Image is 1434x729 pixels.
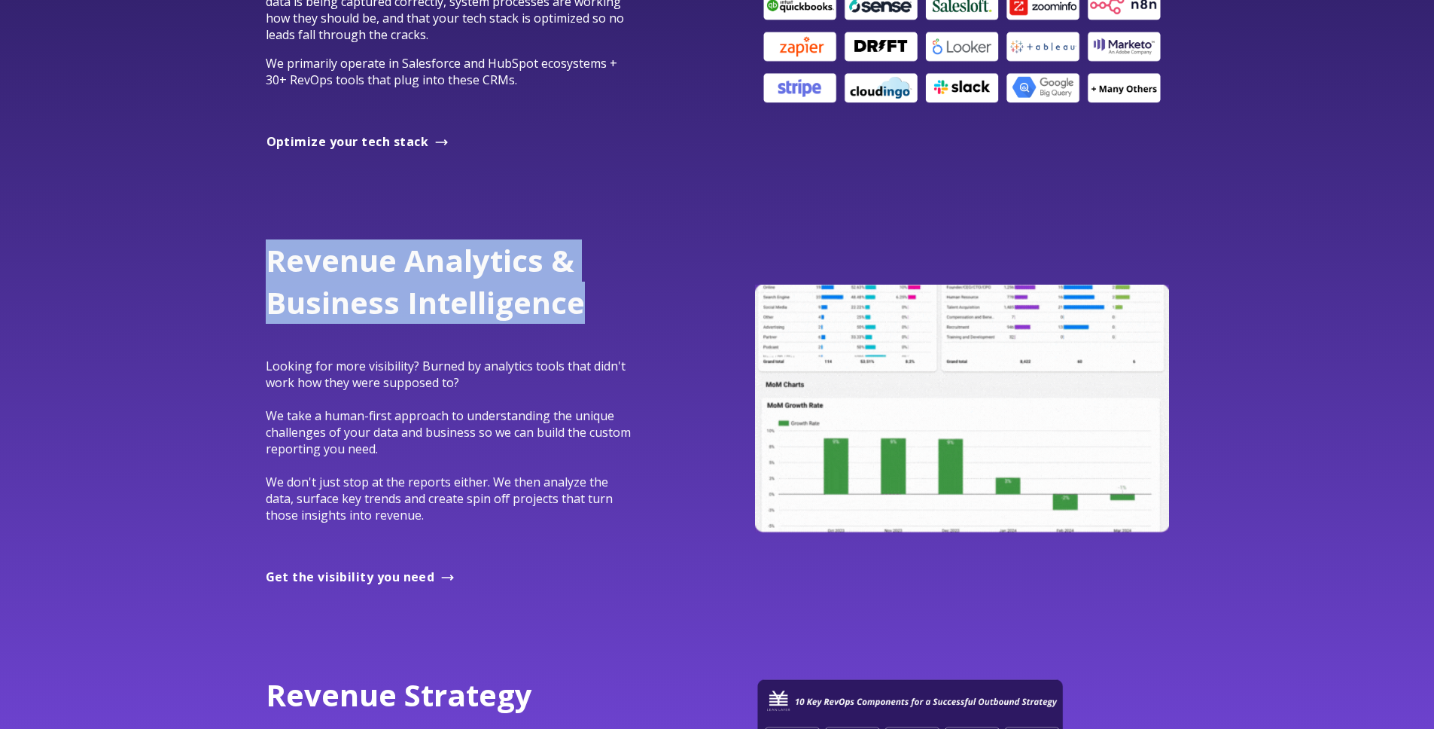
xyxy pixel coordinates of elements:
[266,135,450,151] a: Optimize your tech stack
[266,569,435,585] span: Get the visibility you need
[266,239,585,323] span: Revenue Analytics & Business Intelligence
[266,133,429,150] span: Optimize your tech stack
[266,571,455,585] a: Get the visibility you need
[266,358,631,523] span: Looking for more visibility? Burned by analytics tools that didn't work how they were supposed to...
[755,285,1169,533] img: Looker Demo Environment
[266,55,617,88] span: We primarily operate in Salesforce and HubSpot ecosystems + 30+ RevOps tools that plug into these...
[266,674,532,715] span: Revenue Strategy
